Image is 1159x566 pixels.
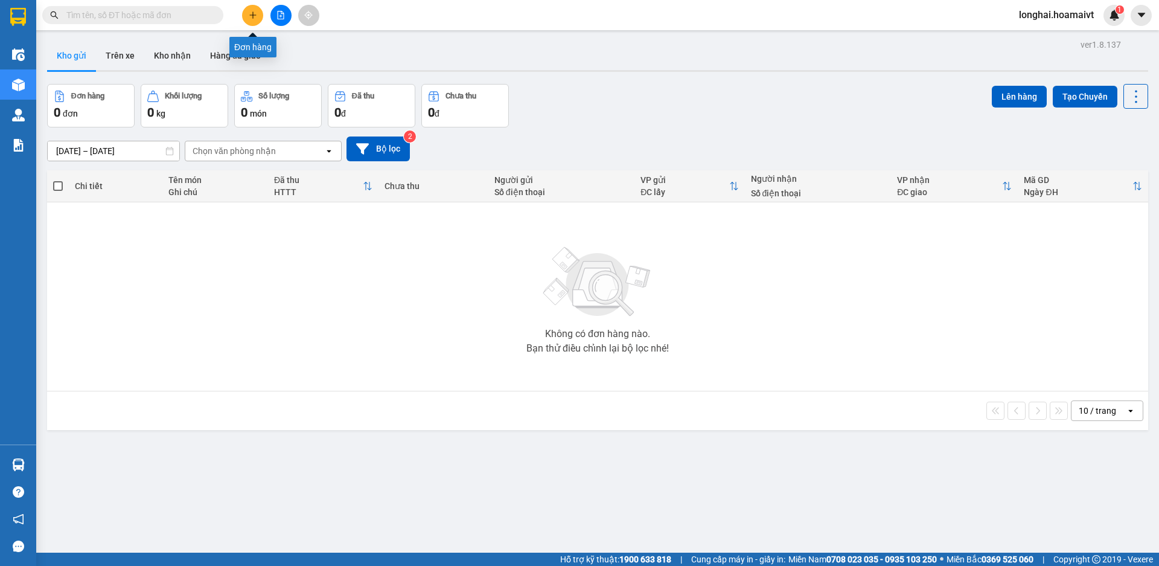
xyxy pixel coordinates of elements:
strong: 0708 023 035 - 0935 103 250 [826,555,937,564]
img: warehouse-icon [12,109,25,121]
div: ver 1.8.137 [1081,38,1121,51]
button: Số lượng0món [234,84,322,127]
div: Chưa thu [385,181,482,191]
button: Trên xe [96,41,144,70]
div: Đơn hàng [71,92,104,100]
span: caret-down [1136,10,1147,21]
strong: 0369 525 060 [982,555,1033,564]
div: Chi tiết [75,181,156,191]
div: Số điện thoại [494,187,629,197]
span: 0 [428,105,435,120]
span: 0 [147,105,154,120]
span: Hỗ trợ kỹ thuật: [560,553,671,566]
span: plus [249,11,257,19]
div: Bạn thử điều chỉnh lại bộ lọc nhé! [526,344,669,353]
span: 0 [54,105,60,120]
span: | [1042,553,1044,566]
th: Toggle SortBy [268,170,378,202]
img: warehouse-icon [12,79,25,91]
img: svg+xml;base64,PHN2ZyBjbGFzcz0ibGlzdC1wbHVnX19zdmciIHhtbG5zPSJodHRwOi8vd3d3LnczLm9yZy8yMDAwL3N2Zy... [537,240,658,324]
strong: 1900 633 818 [619,555,671,564]
span: | [680,553,682,566]
button: Tạo Chuyến [1053,86,1117,108]
div: HTTT [274,187,363,197]
button: Đơn hàng0đơn [47,84,135,127]
div: Chưa thu [445,92,476,100]
div: Ngày ĐH [1024,187,1132,197]
th: Toggle SortBy [1018,170,1148,202]
div: ĐC lấy [640,187,729,197]
span: Miền Nam [788,553,937,566]
button: Khối lượng0kg [141,84,228,127]
div: Đã thu [352,92,374,100]
span: ⚪️ [940,557,943,562]
div: VP nhận [897,175,1002,185]
span: aim [304,11,313,19]
button: Kho nhận [144,41,200,70]
img: logo-vxr [10,8,26,26]
sup: 2 [404,130,416,143]
span: search [50,11,59,19]
button: Hàng đã giao [200,41,270,70]
span: Miền Bắc [947,553,1033,566]
span: 1 [1117,5,1122,14]
div: Chọn văn phòng nhận [193,145,276,157]
div: Ghi chú [168,187,262,197]
button: file-add [270,5,292,26]
span: notification [13,513,24,525]
div: Không có đơn hàng nào. [545,329,650,339]
div: Đơn hàng [229,37,276,57]
div: Tên món [168,175,262,185]
span: đ [341,109,346,118]
span: file-add [276,11,285,19]
div: ĐC giao [897,187,1002,197]
img: warehouse-icon [12,458,25,471]
div: Số lượng [258,92,289,100]
div: Người nhận [751,174,886,184]
span: đơn [63,109,78,118]
div: VP gửi [640,175,729,185]
div: Mã GD [1024,175,1132,185]
div: Số điện thoại [751,188,886,198]
button: Lên hàng [992,86,1047,108]
span: kg [156,109,165,118]
input: Tìm tên, số ĐT hoặc mã đơn [66,8,209,22]
th: Toggle SortBy [891,170,1018,202]
img: warehouse-icon [12,48,25,61]
div: 10 / trang [1079,405,1116,417]
span: copyright [1092,555,1100,564]
sup: 1 [1116,5,1124,14]
span: longhai.hoamaivt [1009,7,1103,22]
span: Cung cấp máy in - giấy in: [691,553,785,566]
svg: open [1126,406,1135,416]
button: caret-down [1131,5,1152,26]
svg: open [324,146,334,156]
div: Khối lượng [165,92,202,100]
button: Đã thu0đ [328,84,415,127]
button: Bộ lọc [346,137,410,161]
button: Chưa thu0đ [421,84,509,127]
span: message [13,541,24,552]
button: plus [242,5,263,26]
span: 0 [334,105,341,120]
th: Toggle SortBy [634,170,744,202]
img: icon-new-feature [1109,10,1120,21]
div: Người gửi [494,175,629,185]
button: aim [298,5,319,26]
input: Select a date range. [48,141,179,161]
span: món [250,109,267,118]
button: Kho gửi [47,41,96,70]
div: Đã thu [274,175,363,185]
span: question-circle [13,486,24,498]
img: solution-icon [12,139,25,152]
span: đ [435,109,439,118]
span: 0 [241,105,247,120]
